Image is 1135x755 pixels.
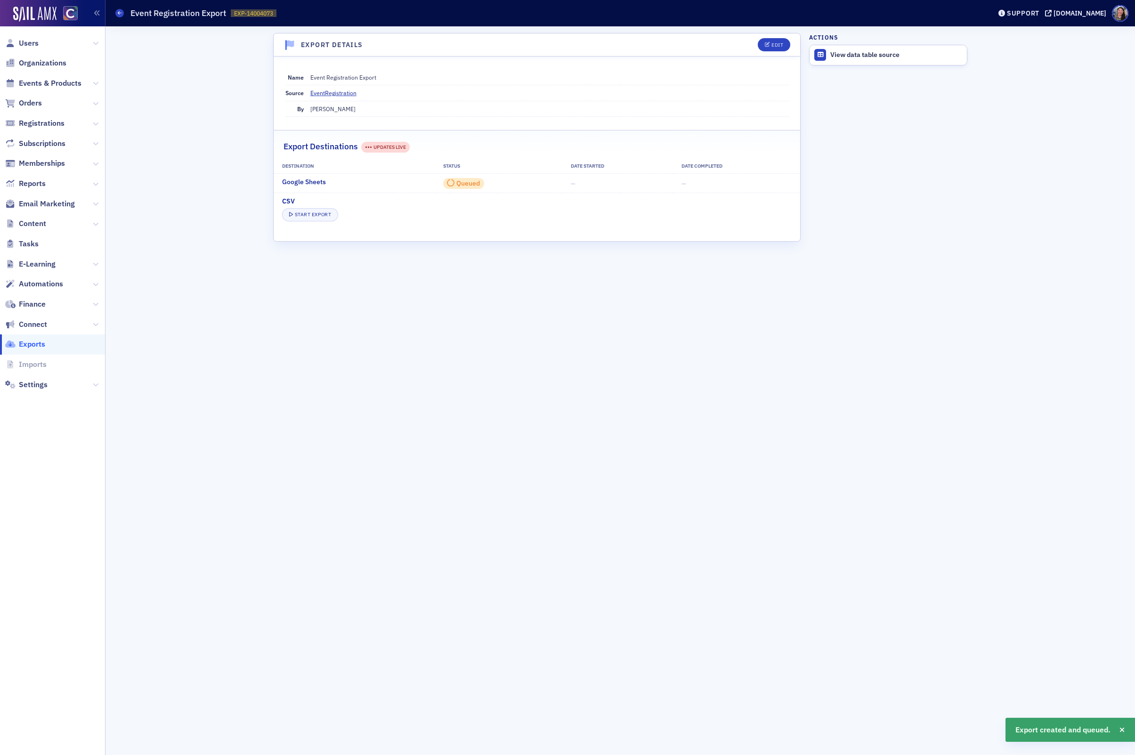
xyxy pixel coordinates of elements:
a: Content [5,219,46,229]
span: Content [19,219,46,229]
a: Memberships [5,158,65,169]
span: Automations [19,279,63,289]
div: [DOMAIN_NAME] [1054,9,1106,17]
span: Orders [19,98,42,108]
button: Edit [758,38,790,51]
h4: Export Details [301,40,363,50]
a: EventRegistration [310,89,364,97]
span: Connect [19,319,47,330]
span: Events & Products [19,78,81,89]
span: — [681,179,686,187]
a: Finance [5,299,46,309]
span: Export created and queued. [1015,724,1111,736]
h2: Export Destinations [284,140,358,153]
span: Organizations [19,58,66,68]
a: Orders [5,98,42,108]
a: Automations [5,279,63,289]
a: Connect [5,319,47,330]
th: Status [435,159,562,173]
h4: Actions [809,33,838,41]
span: Reports [19,179,46,189]
a: View data table source [810,45,967,65]
span: Name [288,73,304,81]
div: Support [1007,9,1039,17]
button: [DOMAIN_NAME] [1045,10,1110,16]
a: E-Learning [5,259,56,269]
a: Exports [5,339,45,349]
img: SailAMX [13,7,57,22]
a: Imports [5,359,47,370]
dd: [PERSON_NAME] [310,101,789,116]
a: Tasks [5,239,39,249]
span: Email Marketing [19,199,75,209]
span: Users [19,38,39,49]
a: Registrations [5,118,65,129]
div: Edit [771,42,783,48]
a: Users [5,38,39,49]
div: 0 / 0 Rows [443,178,484,189]
img: SailAMX [63,6,78,21]
div: UPDATES LIVE [365,144,406,151]
span: EXP-14004073 [234,9,273,17]
span: By [297,105,304,113]
dd: Event Registration Export [310,70,789,85]
span: Imports [19,359,47,370]
span: Subscriptions [19,138,65,149]
span: E-Learning [19,259,56,269]
span: Google Sheets [282,177,326,187]
span: Registrations [19,118,65,129]
div: Queued [456,181,480,186]
a: Email Marketing [5,199,75,209]
div: View data table source [830,51,962,59]
span: CSV [282,196,295,206]
button: Start Export [282,208,338,221]
div: UPDATES LIVE [361,142,410,153]
span: — [571,179,576,187]
span: Profile [1112,5,1128,22]
h1: Event Registration Export [130,8,226,19]
a: Events & Products [5,78,81,89]
span: Memberships [19,158,65,169]
a: Reports [5,179,46,189]
a: Subscriptions [5,138,65,149]
span: Settings [19,380,48,390]
span: Tasks [19,239,39,249]
th: Destination [274,159,435,173]
a: Settings [5,380,48,390]
span: Source [285,89,304,97]
a: Organizations [5,58,66,68]
a: View Homepage [57,6,78,22]
th: Date Started [562,159,673,173]
span: Finance [19,299,46,309]
span: Exports [19,339,45,349]
th: Date Completed [673,159,800,173]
